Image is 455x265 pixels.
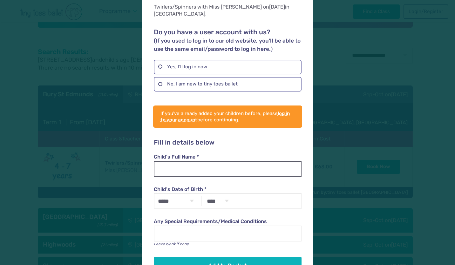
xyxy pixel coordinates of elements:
[154,77,301,92] label: No, I am new to tiny toes ballet
[154,60,301,74] label: Yes, I'll log in now
[154,153,301,160] label: Child's Full Name *
[154,241,301,247] p: Leave blank if none
[154,186,301,193] label: Child's Date of Birth *
[154,3,301,18] div: Twirlers/Spinners with Miss [PERSON_NAME] on in [GEOGRAPHIC_DATA].
[154,218,301,225] label: Any Special Requirements/Medical Conditions
[154,139,301,147] h2: Fill in details below
[160,110,295,123] p: If you've already added your children before, please before continuing.
[269,4,285,10] span: [DATE]
[154,28,301,53] h2: Do you have a user account with us?
[154,37,301,52] small: (If you used to log in to our old website, you'll be able to use the same email/password to log i...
